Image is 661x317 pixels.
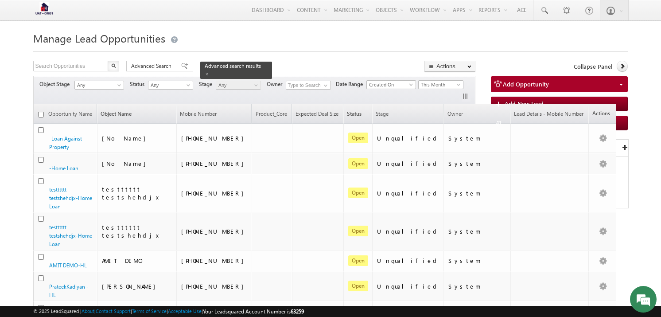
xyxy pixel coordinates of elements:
[39,80,73,88] span: Object Stage
[181,134,248,142] div: [PHONE_NUMBER]
[82,308,94,314] a: About
[49,165,78,172] a: -Home Loan
[373,105,393,123] a: Stage
[33,31,165,45] span: Manage Lead Opportunities
[348,158,368,169] span: Open
[216,81,261,90] a: Any
[267,80,286,88] span: Owner
[367,81,413,89] span: Created On
[348,188,368,198] span: Open
[419,81,461,89] span: This Month
[181,257,248,265] div: [PHONE_NUMBER]
[376,110,389,117] span: Stage
[216,81,258,89] span: Any
[377,282,440,290] div: Unqualified
[447,110,463,117] span: Owner
[424,61,475,72] button: Actions
[38,112,44,117] input: Check all records
[102,160,150,167] span: [No Name]
[292,105,343,123] a: Expected Deal Size
[180,110,217,117] span: Mobile Number
[448,160,506,168] div: System
[336,80,366,88] span: Date Range
[96,308,131,314] a: Contact Support
[203,308,304,315] span: Your Leadsquared Account Number is
[181,189,248,197] div: [PHONE_NUMBER]
[199,80,216,88] span: Stage
[286,81,331,90] input: Type to Search
[589,105,614,123] span: Actions
[448,189,506,197] div: System
[131,62,174,70] span: Advanced Search
[448,257,506,265] div: System
[348,133,368,143] span: Open
[348,281,368,291] span: Open
[33,307,304,316] span: © 2025 LeadSquared | | | | |
[168,308,202,314] a: Acceptable Use
[102,223,160,239] span: testttttt testshehdjx
[74,81,124,90] a: Any
[377,134,440,142] div: Unqualified
[205,63,261,69] span: Advanced search results
[377,189,440,197] div: Unqualified
[111,63,116,68] img: Search
[348,226,368,236] span: Open
[319,81,330,90] a: Show All Items
[377,257,440,265] div: Unqualified
[514,110,583,117] span: Lead Details - Mobile Number
[291,308,304,315] span: 63259
[256,110,287,117] span: Product_Core
[181,227,248,235] div: [PHONE_NUMBER]
[366,80,416,89] a: Created On
[574,63,612,70] span: Collapse Panel
[448,227,506,235] div: System
[49,262,87,269] a: AMIT DEMO-HL
[49,224,92,247] a: testttttt testshehdjx-Home Loan
[448,282,506,290] div: System
[102,134,150,142] span: [No Name]
[505,100,544,107] span: Add New Lead
[49,283,89,298] a: PrateekKadiyan - HL
[418,80,463,89] a: This Month
[102,185,160,201] span: testttttt testshehdjx
[132,308,167,314] a: Terms of Service
[344,105,366,123] a: Status
[377,227,440,235] div: Unqualified
[102,282,160,290] span: [PERSON_NAME]
[348,255,368,266] span: Open
[45,105,97,123] a: Opportunity Name
[181,160,248,168] div: [PHONE_NUMBER]
[503,80,549,88] span: Add Opportunity
[49,135,82,150] a: -Loan Against Property
[33,2,55,18] img: Custom Logo
[102,257,140,264] span: AMIT DEMO
[130,80,148,88] span: Status
[296,110,338,117] span: Expected Deal Size
[75,81,121,89] span: Any
[148,81,191,89] span: Any
[49,186,92,210] a: testttttt testshehdjx-Home Loan
[511,105,588,123] a: Lead Details - Mobile Number
[97,105,136,123] span: Object Name
[148,81,193,90] a: Any
[48,110,92,117] span: Opportunity Name
[181,282,248,290] div: [PHONE_NUMBER]
[377,160,440,168] div: Unqualified
[448,134,506,142] div: System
